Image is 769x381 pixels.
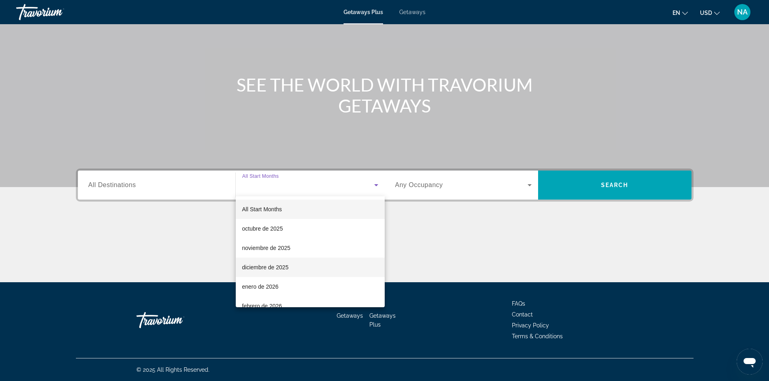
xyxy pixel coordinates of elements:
span: febrero de 2026 [242,301,282,311]
span: enero de 2026 [242,282,279,291]
span: noviembre de 2025 [242,243,291,253]
span: octubre de 2025 [242,224,283,233]
iframe: Botón para iniciar la ventana de mensajería [737,349,763,375]
span: diciembre de 2025 [242,262,289,272]
span: All Start Months [242,206,282,212]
